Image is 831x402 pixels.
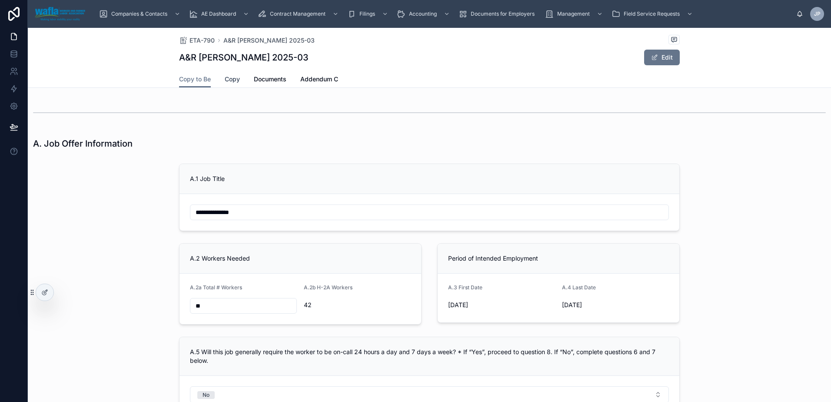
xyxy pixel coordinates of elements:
a: Documents [254,71,286,89]
span: A.3 First Date [448,284,482,291]
button: Edit [644,50,680,65]
span: Documents [254,75,286,84]
a: AE Dashboard [186,6,253,22]
img: App logo [35,7,85,21]
div: No [203,391,209,399]
span: [DATE] [562,301,669,309]
a: A&R [PERSON_NAME] 2025-03 [223,36,315,45]
a: Copy to Be [179,71,211,88]
span: A.2a Total # Workers [190,284,242,291]
span: [DATE] [448,301,555,309]
span: A.4 Last Date [562,284,596,291]
a: Field Service Requests [609,6,697,22]
a: Filings [345,6,392,22]
span: Documents for Employers [471,10,535,17]
span: Accounting [409,10,437,17]
span: Copy [225,75,240,84]
span: AE Dashboard [201,10,236,17]
a: Companies & Contacts [96,6,185,22]
span: A.5 Will this job generally require the worker to be on-call 24 hours a day and 7 days a week? * ... [190,348,655,364]
a: Addendum C [300,71,338,89]
a: Management [542,6,607,22]
a: Documents for Employers [456,6,541,22]
span: 42 [304,301,411,309]
span: A.2b H-2A Workers [304,284,352,291]
span: Period of Intended Employment [448,255,538,262]
div: scrollable content [92,4,796,23]
h1: A&R [PERSON_NAME] 2025-03 [179,51,309,64]
span: A.2 Workers Needed [190,255,250,262]
a: Contract Management [255,6,343,22]
span: Management [557,10,590,17]
span: JP [814,10,821,17]
h1: A. Job Offer Information [33,137,133,150]
a: Copy [225,71,240,89]
span: A.1 Job Title [190,175,225,182]
span: Copy to Be [179,75,211,84]
span: Companies & Contacts [111,10,167,17]
a: ETA-790 [179,36,215,45]
span: Field Service Requests [624,10,680,17]
span: ETA-790 [189,36,215,45]
span: Addendum C [300,75,338,84]
span: Filings [359,10,375,17]
a: Accounting [394,6,454,22]
span: Contract Management [270,10,326,17]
